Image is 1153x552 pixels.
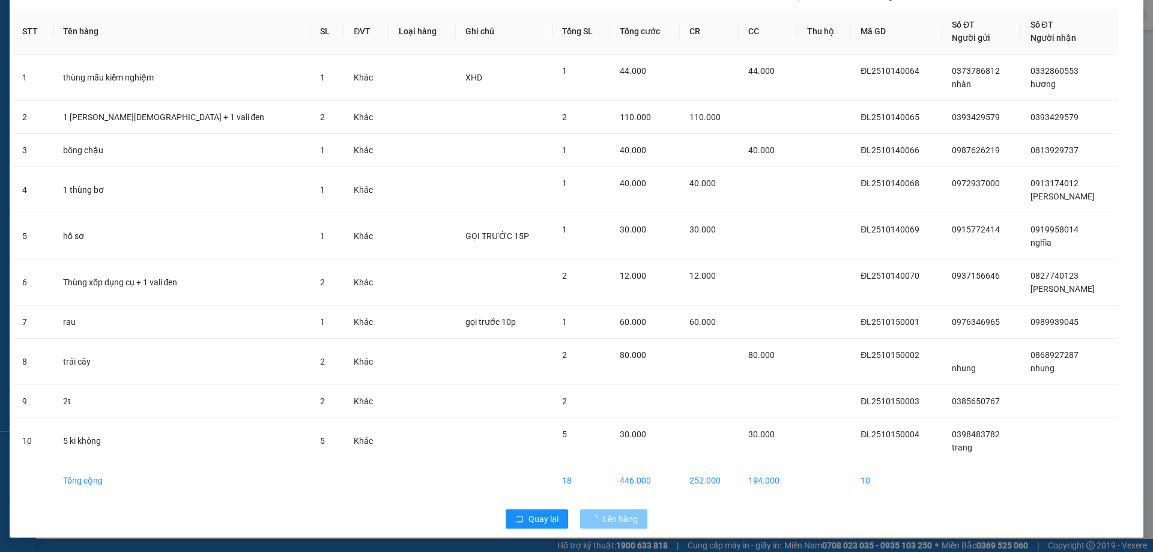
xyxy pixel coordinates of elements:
[1030,350,1079,360] span: 0868927287
[1030,178,1079,188] span: 0913174012
[1030,363,1055,373] span: nhung
[861,429,919,439] span: ĐL2510150004
[620,271,646,281] span: 12.000
[861,396,919,406] span: ĐL2510150003
[1030,225,1079,234] span: 0919958014
[562,396,567,406] span: 2
[10,10,29,23] span: Gửi:
[13,418,53,464] td: 10
[465,231,529,241] span: GỌI TRƯỚC 15P
[689,271,716,281] span: 12.000
[13,55,53,101] td: 1
[562,271,567,281] span: 2
[53,8,311,55] th: Tên hàng
[13,167,53,213] td: 4
[344,167,389,213] td: Khác
[603,512,638,526] span: Lên hàng
[1030,79,1056,89] span: hương
[456,8,552,55] th: Ghi chú
[320,231,325,241] span: 1
[620,317,646,327] span: 60.000
[13,101,53,134] td: 2
[465,73,482,82] span: XHD
[53,418,311,464] td: 5 ki không
[344,101,389,134] td: Khác
[13,259,53,306] td: 6
[851,8,942,55] th: Mã GD
[320,185,325,195] span: 1
[610,8,679,55] th: Tổng cước
[562,225,567,234] span: 1
[620,350,646,360] span: 80.000
[344,339,389,385] td: Khác
[620,66,646,76] span: 44.000
[1030,192,1095,201] span: [PERSON_NAME]
[748,429,775,439] span: 30.000
[53,464,311,497] td: Tổng cộng
[748,145,775,155] span: 40.000
[748,66,775,76] span: 44.000
[465,317,516,327] span: gọi trước 10p
[562,66,567,76] span: 1
[861,178,919,188] span: ĐL2510140068
[344,134,389,167] td: Khác
[797,8,852,55] th: Thu hộ
[320,317,325,327] span: 1
[53,55,311,101] td: thùng mẫu kiểm nghiệm
[952,429,1000,439] span: 0398483782
[562,145,567,155] span: 1
[861,271,919,281] span: ĐL2510140070
[389,8,456,55] th: Loại hàng
[861,225,919,234] span: ĐL2510140069
[528,512,558,526] span: Quay lại
[13,339,53,385] td: 8
[552,464,611,497] td: 18
[861,145,919,155] span: ĐL2510140066
[139,76,238,105] div: 80.000
[562,350,567,360] span: 2
[13,213,53,259] td: 5
[620,112,651,122] span: 110.000
[344,55,389,101] td: Khác
[53,213,311,259] td: hồ sơ
[620,225,646,234] span: 30.000
[1030,284,1095,294] span: [PERSON_NAME]
[952,396,1000,406] span: 0385650767
[320,278,325,287] span: 2
[952,112,1000,122] span: 0393429579
[13,134,53,167] td: 3
[689,317,716,327] span: 60.000
[1030,112,1079,122] span: 0393429579
[1030,145,1079,155] span: 0813929737
[1030,238,1052,247] span: nghĩa
[952,66,1000,76] span: 0373786812
[13,8,53,55] th: STT
[344,306,389,339] td: Khác
[680,464,739,497] td: 252.000
[53,306,311,339] td: rau
[851,464,942,497] td: 10
[1030,317,1079,327] span: 0989939045
[680,8,739,55] th: CR
[620,178,646,188] span: 40.000
[952,178,1000,188] span: 0972937000
[952,145,1000,155] span: 0987626219
[1030,33,1076,43] span: Người nhận
[10,10,132,37] div: [GEOGRAPHIC_DATA]
[53,101,311,134] td: 1 [PERSON_NAME][DEMOGRAPHIC_DATA] + 1 vali đen
[139,76,174,104] span: CHƯA CƯỚC :
[344,213,389,259] td: Khác
[320,145,325,155] span: 1
[952,363,976,373] span: nhung
[748,350,775,360] span: 80.000
[515,515,524,524] span: rollback
[952,33,990,43] span: Người gửi
[1030,20,1053,29] span: Số ĐT
[320,436,325,446] span: 5
[344,418,389,464] td: Khác
[1030,271,1079,281] span: 0827740123
[620,145,646,155] span: 40.000
[562,317,567,327] span: 1
[952,317,1000,327] span: 0976346965
[320,357,325,366] span: 2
